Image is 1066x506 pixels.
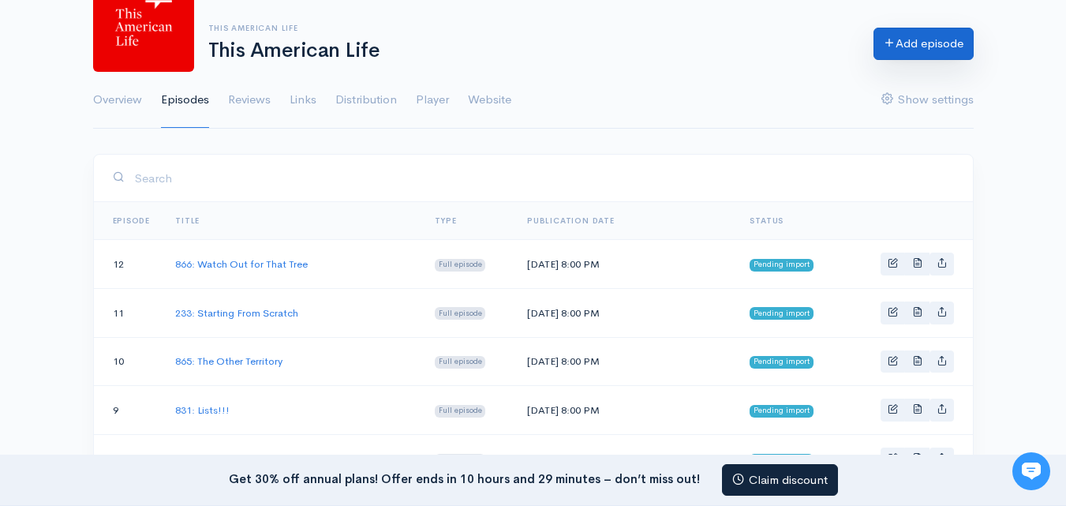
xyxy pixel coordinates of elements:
[24,184,291,216] button: New conversation
[134,162,954,194] input: Search
[514,288,738,337] td: [DATE] 8:00 PM
[228,72,271,129] a: Reviews
[94,386,163,435] td: 9
[750,259,814,272] span: Pending import
[94,435,163,484] td: 8
[290,72,316,129] a: Links
[1012,452,1050,490] iframe: gist-messenger-bubble-iframe
[102,193,189,206] span: New conversation
[881,350,954,373] div: Basic example
[873,28,974,60] a: Add episode
[514,337,738,386] td: [DATE] 8:00 PM
[94,288,163,337] td: 11
[750,356,814,369] span: Pending import
[21,246,294,264] p: Find an answer quickly
[435,405,486,418] span: Full episode
[229,470,700,485] strong: Get 30% off annual plans! Offer ends in 10 hours and 29 minutes – don’t miss out!
[435,307,486,320] span: Full episode
[750,216,784,226] span: Status
[881,399,954,422] div: Basic example
[175,257,308,271] a: 866: Watch Out for That Tree
[514,386,738,435] td: [DATE] 8:00 PM
[881,72,974,129] a: Show settings
[514,240,738,289] td: [DATE] 8:00 PM
[175,354,282,368] a: 865: The Other Territory
[175,216,200,226] a: Title
[93,72,142,129] a: Overview
[881,448,954,470] div: Basic example
[750,307,814,320] span: Pending import
[435,259,486,272] span: Full episode
[335,72,397,129] a: Distribution
[435,356,486,369] span: Full episode
[208,39,855,62] h1: This American Life
[24,80,292,156] h2: Just let us know if you need anything and we'll be happy to help! 🙂
[881,253,954,275] div: Basic example
[208,24,855,32] h6: This American Life
[435,216,457,226] a: Type
[722,464,838,497] a: Claim discount
[175,403,230,417] a: 831: Lists!!!
[468,72,511,129] a: Website
[175,306,298,320] a: 233: Starting From Scratch
[46,272,282,303] input: Search articles
[750,405,814,418] span: Pending import
[514,435,738,484] td: [DATE] 8:00 PM
[881,302,954,324] div: Basic example
[94,240,163,289] td: 12
[416,72,449,129] a: Player
[113,216,151,226] a: Episode
[161,72,209,129] a: Episodes
[94,337,163,386] td: 10
[175,452,265,466] a: 864: Chicago Hope
[527,216,615,226] a: Publication date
